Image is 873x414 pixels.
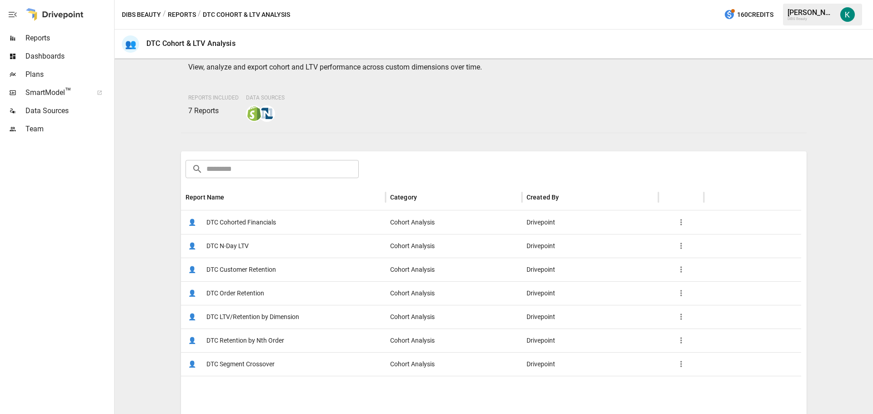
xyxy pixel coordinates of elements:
span: DTC N-Day LTV [206,234,249,258]
img: shopify [247,106,261,121]
span: Reports [25,33,112,44]
p: 7 Reports [188,105,239,116]
div: Drivepoint [522,234,658,258]
span: DTC Order Retention [206,282,264,305]
span: Data Sources [25,105,112,116]
div: DIBS Beauty [788,17,835,21]
span: SmartModel [25,87,87,98]
span: DTC Retention by Nth Order [206,329,284,352]
img: Katherine Rose [840,7,855,22]
button: DIBS Beauty [122,9,161,20]
button: 160Credits [720,6,777,23]
div: Cohort Analysis [386,305,522,329]
span: Team [25,124,112,135]
span: DTC Customer Retention [206,258,276,281]
span: 👤 [186,357,199,371]
p: View, analyze and export cohort and LTV performance across custom dimensions over time. [188,62,800,73]
span: ™ [65,86,71,97]
div: 👥 [122,35,139,53]
div: Cohort Analysis [386,352,522,376]
div: / [198,9,201,20]
div: / [163,9,166,20]
button: Sort [560,191,572,204]
span: 👤 [186,310,199,324]
button: Katherine Rose [835,2,860,27]
div: Drivepoint [522,352,658,376]
div: Drivepoint [522,258,658,281]
span: 160 Credits [737,9,773,20]
span: Plans [25,69,112,80]
div: Drivepoint [522,281,658,305]
div: DTC Cohort & LTV Analysis [146,39,236,48]
span: DTC LTV/Retention by Dimension [206,305,299,329]
button: Reports [168,9,196,20]
div: Drivepoint [522,305,658,329]
span: Data Sources [246,95,285,101]
span: Dashboards [25,51,112,62]
span: 👤 [186,334,199,347]
div: Cohort Analysis [386,329,522,352]
div: Cohort Analysis [386,258,522,281]
span: 👤 [186,239,199,253]
div: Drivepoint [522,210,658,234]
span: 👤 [186,286,199,300]
div: Created By [527,194,559,201]
span: Reports Included [188,95,239,101]
span: DTC Cohorted Financials [206,211,276,234]
div: Category [390,194,417,201]
span: 👤 [186,263,199,276]
button: Sort [226,191,238,204]
img: netsuite [260,106,274,121]
div: Drivepoint [522,329,658,352]
div: Cohort Analysis [386,281,522,305]
div: Cohort Analysis [386,234,522,258]
div: Cohort Analysis [386,210,522,234]
div: [PERSON_NAME] [788,8,835,17]
div: Report Name [186,194,225,201]
span: 👤 [186,215,199,229]
button: Sort [418,191,431,204]
span: DTC Segment Crossover [206,353,275,376]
